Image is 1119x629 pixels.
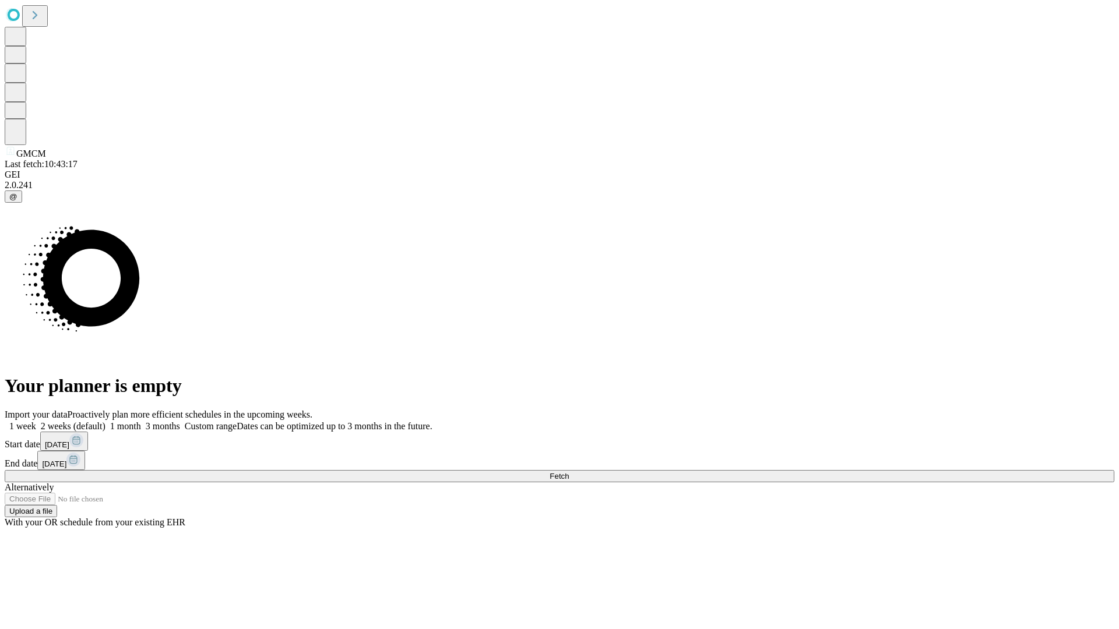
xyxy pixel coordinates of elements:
[40,432,88,451] button: [DATE]
[5,505,57,517] button: Upload a file
[68,409,312,419] span: Proactively plan more efficient schedules in the upcoming weeks.
[42,460,66,468] span: [DATE]
[5,470,1114,482] button: Fetch
[5,190,22,203] button: @
[5,409,68,419] span: Import your data
[41,421,105,431] span: 2 weeks (default)
[5,180,1114,190] div: 2.0.241
[185,421,237,431] span: Custom range
[9,192,17,201] span: @
[237,421,432,431] span: Dates can be optimized up to 3 months in the future.
[5,169,1114,180] div: GEI
[5,451,1114,470] div: End date
[5,517,185,527] span: With your OR schedule from your existing EHR
[5,482,54,492] span: Alternatively
[5,159,78,169] span: Last fetch: 10:43:17
[16,149,46,158] span: GMCM
[5,375,1114,397] h1: Your planner is empty
[37,451,85,470] button: [DATE]
[110,421,141,431] span: 1 month
[45,440,69,449] span: [DATE]
[5,432,1114,451] div: Start date
[146,421,180,431] span: 3 months
[550,472,569,480] span: Fetch
[9,421,36,431] span: 1 week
